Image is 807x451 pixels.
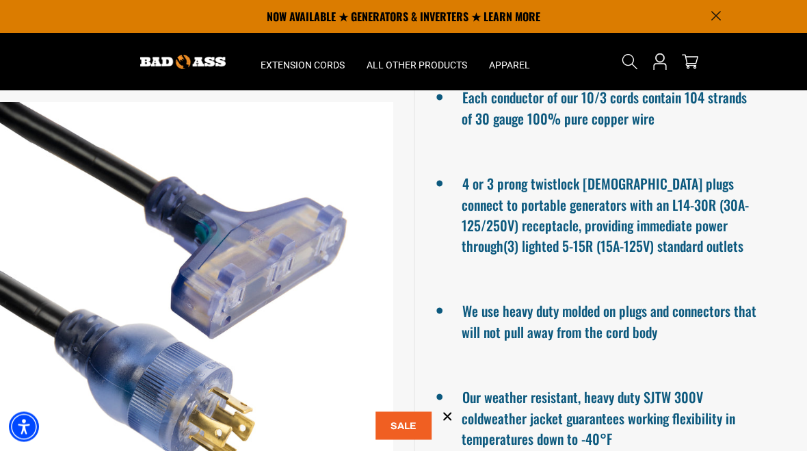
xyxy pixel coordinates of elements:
[462,84,759,129] li: Each conductor of our 10/3 cords contain 104 strands of 30 gauge 100% pure copper wire
[619,51,641,73] summary: Search
[367,59,467,71] span: All Other Products
[478,33,541,90] summary: Apparel
[9,412,39,442] div: Accessibility Menu
[140,55,226,69] img: Bad Ass Extension Cords
[649,33,671,90] a: Open this option
[489,59,530,71] span: Apparel
[261,59,345,71] span: Extension Cords
[462,298,759,343] li: We use heavy duty molded on plugs and connectors that will not pull away from the cord body
[679,53,701,70] a: cart
[250,33,356,90] summary: Extension Cords
[356,33,478,90] summary: All Other Products
[462,384,759,450] li: Our weather resistant, heavy duty SJTW 300V coldweather jacket guarantees working flexibility in ...
[462,170,759,257] li: 4 or 3 prong twistlock [DEMOGRAPHIC_DATA] plugs connect to portable generators with an L14-30R (3...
